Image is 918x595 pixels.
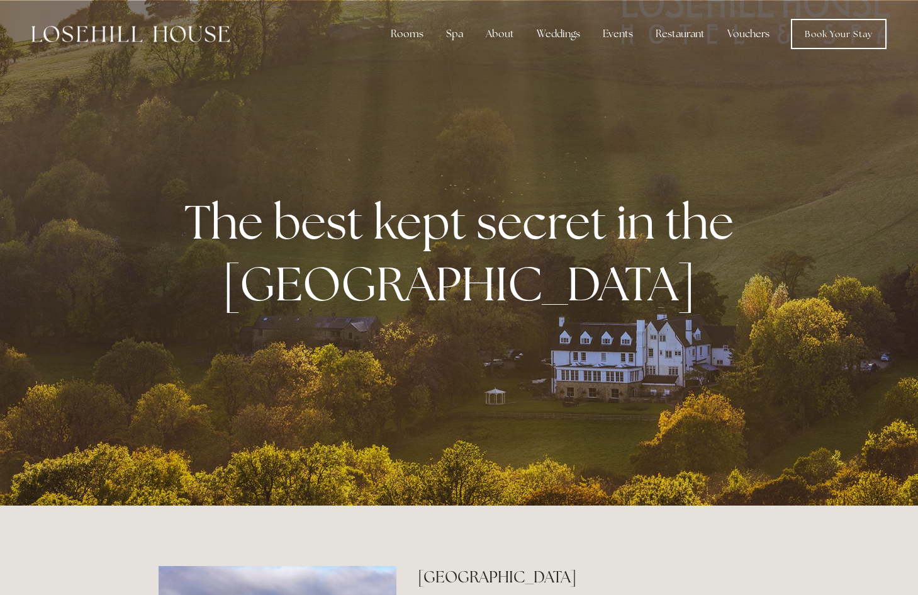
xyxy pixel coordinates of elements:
[476,21,524,47] div: About
[381,21,434,47] div: Rooms
[717,21,780,47] a: Vouchers
[593,21,643,47] div: Events
[184,191,744,314] strong: The best kept secret in the [GEOGRAPHIC_DATA]
[791,19,887,49] a: Book Your Stay
[418,566,759,588] h2: [GEOGRAPHIC_DATA]
[31,26,230,42] img: Losehill House
[436,21,473,47] div: Spa
[527,21,590,47] div: Weddings
[646,21,715,47] div: Restaurant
